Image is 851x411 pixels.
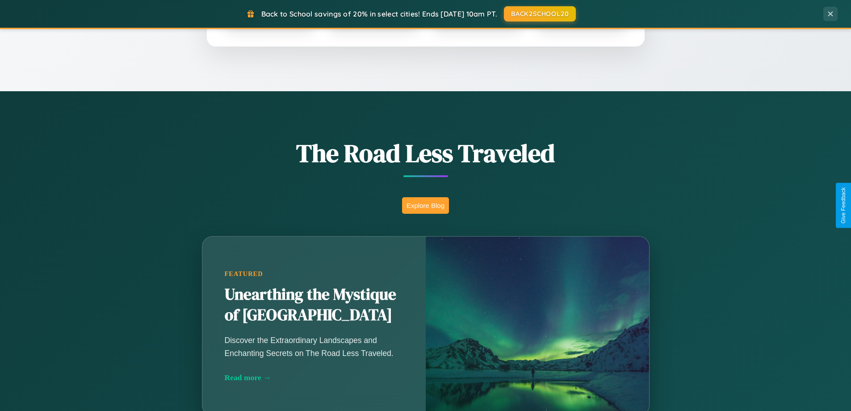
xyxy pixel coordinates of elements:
[504,6,576,21] button: BACK2SCHOOL20
[225,284,403,326] h2: Unearthing the Mystique of [GEOGRAPHIC_DATA]
[261,9,497,18] span: Back to School savings of 20% in select cities! Ends [DATE] 10am PT.
[158,136,694,170] h1: The Road Less Traveled
[225,334,403,359] p: Discover the Extraordinary Landscapes and Enchanting Secrets on The Road Less Traveled.
[840,187,847,224] div: Give Feedback
[402,197,449,214] button: Explore Blog
[225,270,403,278] div: Featured
[225,373,403,382] div: Read more →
